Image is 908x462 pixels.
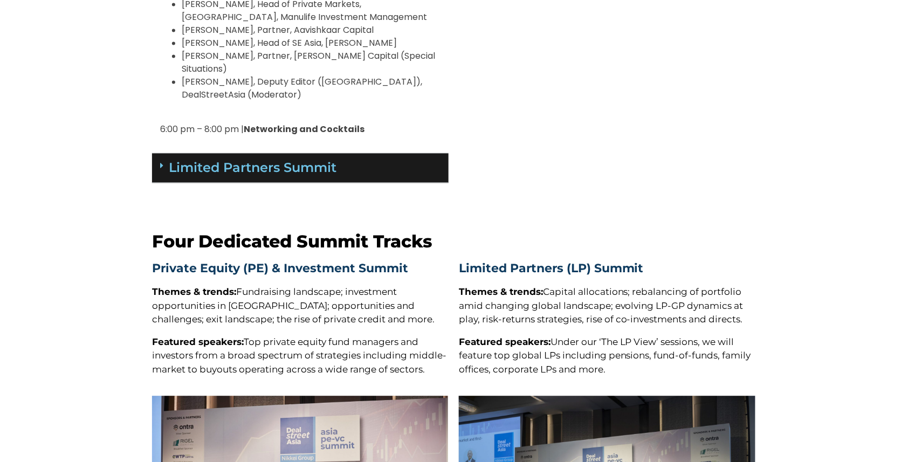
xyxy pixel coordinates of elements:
[459,263,755,275] h2: Limited Partners (LP) Summit
[182,24,374,37] span: [PERSON_NAME], Partner, Aavishkaar Capital
[160,123,244,136] span: 6:00 pm – 8:00 pm |
[169,160,336,176] a: Limited Partners Summit
[152,336,448,377] p: Top private equity fund managers and investors from a broad spectrum of strategies including midd...
[244,123,364,136] b: Networking and Cocktails
[459,336,755,377] p: Under our ‘The LP View’ sessions, we will feature top global LPs including pensions, fund-of-fund...
[152,232,756,252] h2: Four Dedicated Summit Tracks
[459,337,551,348] strong: Featured speakers:
[182,76,422,101] span: [PERSON_NAME], Deputy Editor ([GEOGRAPHIC_DATA]), DealStreetAsia (Moderator)
[152,287,236,298] strong: Themes & trends:
[152,337,244,348] strong: Featured speakers:
[459,286,755,327] p: Capital allocations; rebalancing of portfolio amid changing global landscape; evolving LP-GP dyna...
[459,287,543,298] strong: Themes & trends:
[182,50,435,75] span: [PERSON_NAME], Partner, [PERSON_NAME] Capital (Special Situations)
[152,286,448,327] p: Fundraising landscape; investment opportunities in [GEOGRAPHIC_DATA]; opportunities and challenge...
[152,263,448,275] h3: Private Equity (PE) & Investment Summit
[182,37,397,50] span: [PERSON_NAME], Head of SE Asia, [PERSON_NAME]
